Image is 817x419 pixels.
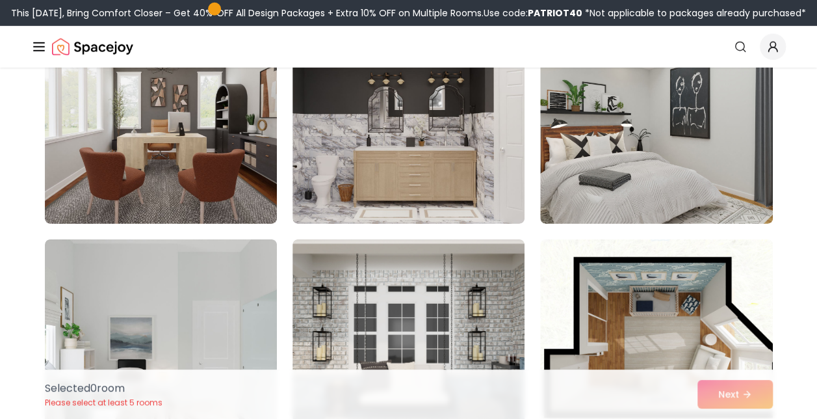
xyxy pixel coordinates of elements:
[45,381,162,396] p: Selected 0 room
[45,16,277,224] img: Room room-25
[484,7,582,20] span: Use code:
[52,34,133,60] a: Spacejoy
[292,16,525,224] img: Room room-26
[540,16,772,224] img: Room room-27
[45,398,162,408] p: Please select at least 5 rooms
[11,7,806,20] div: This [DATE], Bring Comfort Closer – Get 40% OFF All Design Packages + Extra 10% OFF on Multiple R...
[31,26,786,68] nav: Global
[528,7,582,20] b: PATRIOT40
[52,34,133,60] img: Spacejoy Logo
[582,7,806,20] span: *Not applicable to packages already purchased*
